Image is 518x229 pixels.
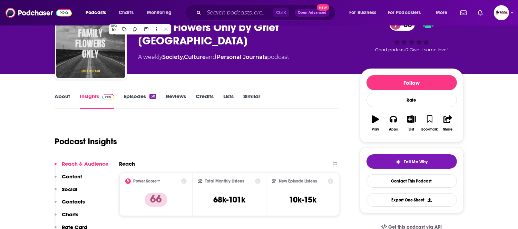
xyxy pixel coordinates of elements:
[142,7,180,18] button: open menu
[55,173,82,186] button: Content
[86,8,106,18] span: Podcasts
[55,198,85,211] button: Contacts
[145,193,167,207] p: 66
[62,211,79,218] p: Charts
[273,8,289,17] span: Ctrl K
[421,111,439,136] button: Bookmark
[494,5,509,20] img: User Profile
[366,111,384,136] button: Play
[62,198,85,205] p: Contacts
[366,154,457,169] button: tell me why sparkleTell Me Why
[62,160,109,167] p: Reach & Audience
[443,127,452,132] div: Share
[114,7,138,18] a: Charts
[436,8,448,18] span: More
[344,7,385,18] button: open menu
[384,111,402,136] button: Apps
[205,179,244,184] h2: Total Monthly Listens
[147,8,172,18] span: Monitoring
[192,5,342,21] div: Search podcasts, credits, & more...
[388,8,421,18] span: For Podcasters
[402,111,420,136] button: List
[395,159,401,165] img: tell me why sparkle
[217,54,267,60] a: Personal Journals
[431,7,456,18] button: open menu
[279,179,317,184] h2: New Episode Listens
[409,127,414,132] div: List
[439,111,457,136] button: Share
[295,9,330,17] button: Open AdvancedNew
[55,160,109,173] button: Reach & Audience
[81,7,115,18] button: open menu
[124,93,156,109] a: Episodes38
[6,6,72,19] img: Podchaser - Follow, Share and Rate Podcasts
[458,7,469,19] a: Show notifications dropdown
[62,186,78,192] p: Social
[404,159,428,165] span: Tell Me Why
[213,195,245,205] h3: 68k-101k
[298,11,326,14] span: Open Advanced
[389,127,398,132] div: Apps
[494,5,509,20] button: Show profile menu
[183,54,184,60] span: ,
[206,54,217,60] span: and
[119,160,135,167] h2: Reach
[55,93,70,109] a: About
[55,136,117,147] h1: Podcast Insights
[366,193,457,207] button: Export One-Sheet
[149,94,156,99] div: 38
[243,93,260,109] a: Similar
[375,47,448,52] span: Good podcast? Give it some love!
[56,9,125,78] img: Family Flowers Only by Grief Ireland
[62,173,82,180] p: Content
[138,53,290,61] div: A weekly podcast
[475,7,486,19] a: Show notifications dropdown
[166,93,186,109] a: Reviews
[366,75,457,90] button: Follow
[223,93,234,109] a: Lists
[366,174,457,188] a: Contact This Podcast
[289,195,316,205] h3: 10k-15k
[317,4,329,11] span: New
[102,94,114,100] img: Podchaser Pro
[196,93,214,109] a: Credits
[119,8,134,18] span: Charts
[55,211,79,224] button: Charts
[80,93,114,109] a: InsightsPodchaser Pro
[55,186,78,199] button: Social
[383,7,431,18] button: open menu
[494,5,509,20] span: Logged in as BookLaunchers
[360,14,463,57] div: 66Good podcast? Give it some love!
[204,7,273,18] input: Search podcasts, credits, & more...
[349,8,377,18] span: For Business
[372,127,379,132] div: Play
[184,54,206,60] a: Culture
[134,179,160,184] h2: Power Score™
[163,54,183,60] a: Society
[421,127,438,132] div: Bookmark
[366,93,457,107] div: Rate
